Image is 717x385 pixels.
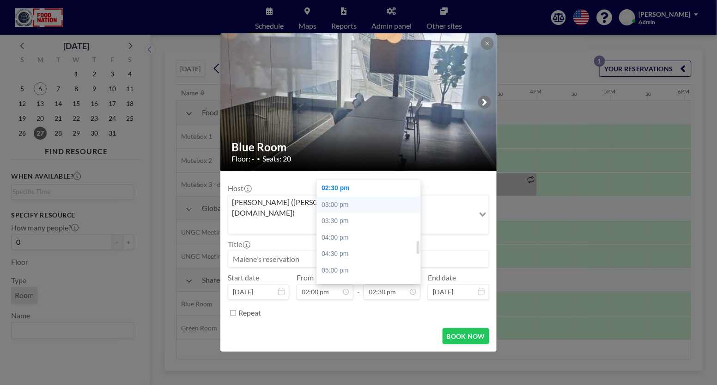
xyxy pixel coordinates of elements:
div: 03:00 pm [317,197,427,213]
div: 04:00 pm [317,230,427,246]
h2: Blue Room [231,140,486,154]
label: Host [228,184,251,193]
div: Search for option [228,195,489,234]
span: Seats: 20 [262,154,291,163]
div: 05:00 pm [317,262,427,279]
label: Repeat [238,308,261,317]
label: Title [228,240,249,249]
div: 04:30 pm [317,246,427,262]
label: Start date [228,273,259,282]
span: - [357,276,360,297]
label: From [297,273,314,282]
span: [PERSON_NAME] ([PERSON_NAME][EMAIL_ADDRESS][DOMAIN_NAME]) [230,197,473,218]
input: Search for option [229,220,474,232]
label: End date [428,273,456,282]
div: 03:30 pm [317,213,427,230]
button: BOOK NOW [443,328,489,344]
div: 02:30 pm [317,180,427,197]
input: Malene's reservation [228,251,489,267]
span: • [257,155,260,162]
span: Floor: - [231,154,255,163]
div: 05:30 pm [317,279,427,296]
